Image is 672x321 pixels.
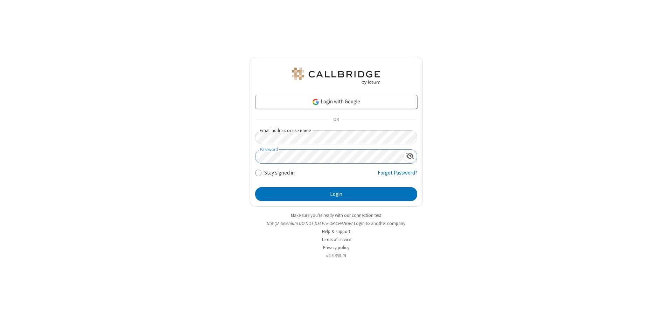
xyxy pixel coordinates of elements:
iframe: Chat [654,303,667,316]
li: Not QA Selenium DO NOT DELETE OR CHANGE? [250,220,423,227]
div: Show password [403,150,417,163]
a: Terms of service [321,237,351,243]
li: v2.6.350.19 [250,252,423,259]
button: Login [255,187,417,201]
img: google-icon.png [312,98,320,106]
a: Make sure you're ready with our connection test [291,212,381,218]
input: Password [255,150,403,163]
a: Login with Google [255,95,417,109]
a: Forgot Password? [378,169,417,182]
button: Login to another company [354,220,405,227]
label: Stay signed in [264,169,295,177]
span: OR [330,115,342,125]
a: Help & support [322,228,350,234]
img: QA Selenium DO NOT DELETE OR CHANGE [290,68,381,84]
input: Email address or username [255,130,417,144]
a: Privacy policy [323,245,349,251]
